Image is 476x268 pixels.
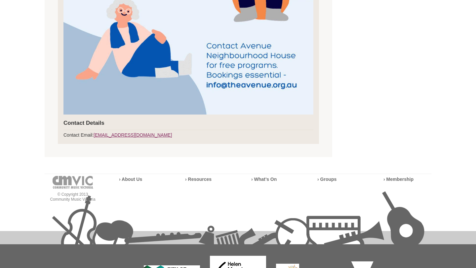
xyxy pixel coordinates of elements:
p: © Copyright 2013 Community Music Victoria [45,192,101,202]
a: [EMAIL_ADDRESS][DOMAIN_NAME] [94,132,172,138]
div: Contact Email: [63,119,313,138]
a: › Membership [383,177,414,182]
a: › Resources [185,177,212,182]
h4: Contact Details [63,119,313,126]
a: › About Us [119,177,142,182]
a: › What’s On [251,177,277,182]
a: › Groups [317,177,337,182]
img: cmvic-logo-footer.png [53,176,93,189]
